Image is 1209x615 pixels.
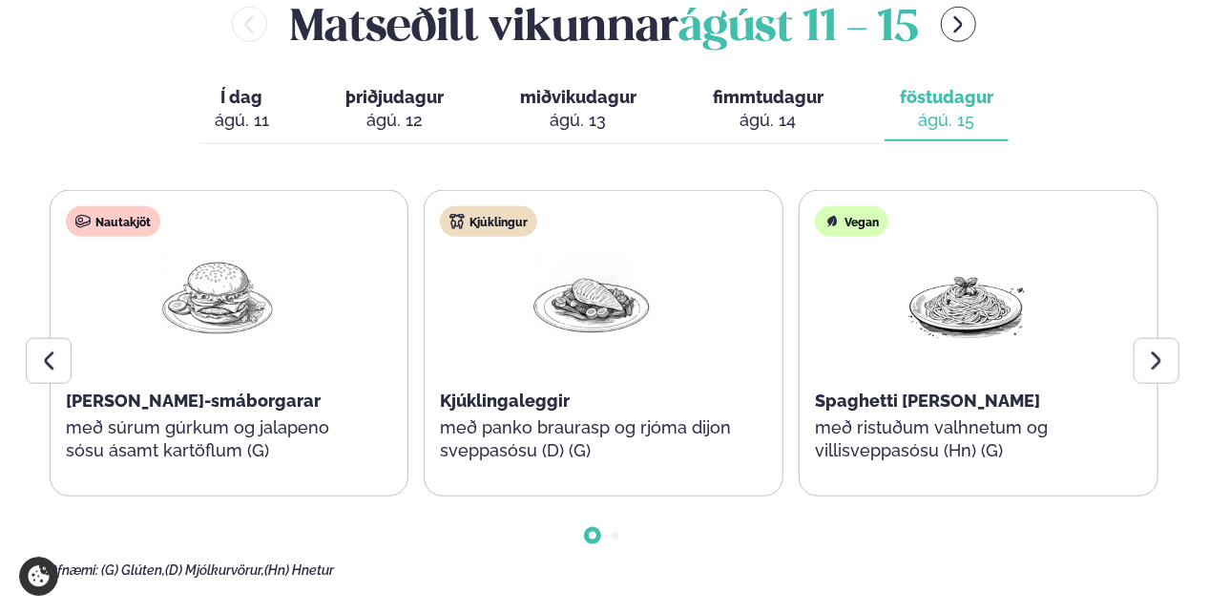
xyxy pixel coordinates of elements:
[900,87,993,107] span: föstudagur
[815,391,1040,411] span: Spaghetti [PERSON_NAME]
[215,86,269,109] span: Í dag
[345,109,444,132] div: ágú. 12
[264,562,334,578] span: (Hn) Hnetur
[678,8,918,50] span: ágúst 11 - 15
[824,214,840,229] img: Vegan.svg
[520,87,636,107] span: miðvikudagur
[941,7,976,42] button: menu-btn-right
[75,214,91,229] img: beef.svg
[815,416,1118,462] p: með ristuðum valhnetum og villisveppasósu (Hn) (G)
[698,78,839,141] button: fimmtudagur ágú. 14
[612,532,619,540] span: Go to slide 2
[165,562,264,578] span: (D) Mjólkurvörur,
[713,109,823,132] div: ágú. 14
[101,562,165,578] span: (G) Glúten,
[232,7,267,42] button: menu-btn-left
[906,252,1028,341] img: Spagetti.png
[440,391,570,411] span: Kjúklingaleggir
[66,206,160,237] div: Nautakjöt
[440,206,537,237] div: Kjúklingur
[66,416,369,462] p: með súrum gúrkum og jalapeno sósu ásamt kartöflum (G)
[156,252,279,341] img: Hamburger.png
[589,532,596,540] span: Go to slide 1
[345,87,444,107] span: þriðjudagur
[449,214,465,229] img: chicken.svg
[19,557,58,596] a: Cookie settings
[48,562,98,578] span: Ofnæmi:
[815,206,888,237] div: Vegan
[215,109,269,132] div: ágú. 11
[505,78,652,141] button: miðvikudagur ágú. 13
[531,252,653,341] img: Chicken-breast.png
[330,78,459,141] button: þriðjudagur ágú. 12
[520,109,636,132] div: ágú. 13
[66,391,321,411] span: [PERSON_NAME]-smáborgarar
[199,78,284,141] button: Í dag ágú. 11
[885,78,1009,141] button: föstudagur ágú. 15
[900,109,993,132] div: ágú. 15
[713,87,823,107] span: fimmtudagur
[440,416,743,462] p: með panko braurasp og rjóma dijon sveppasósu (D) (G)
